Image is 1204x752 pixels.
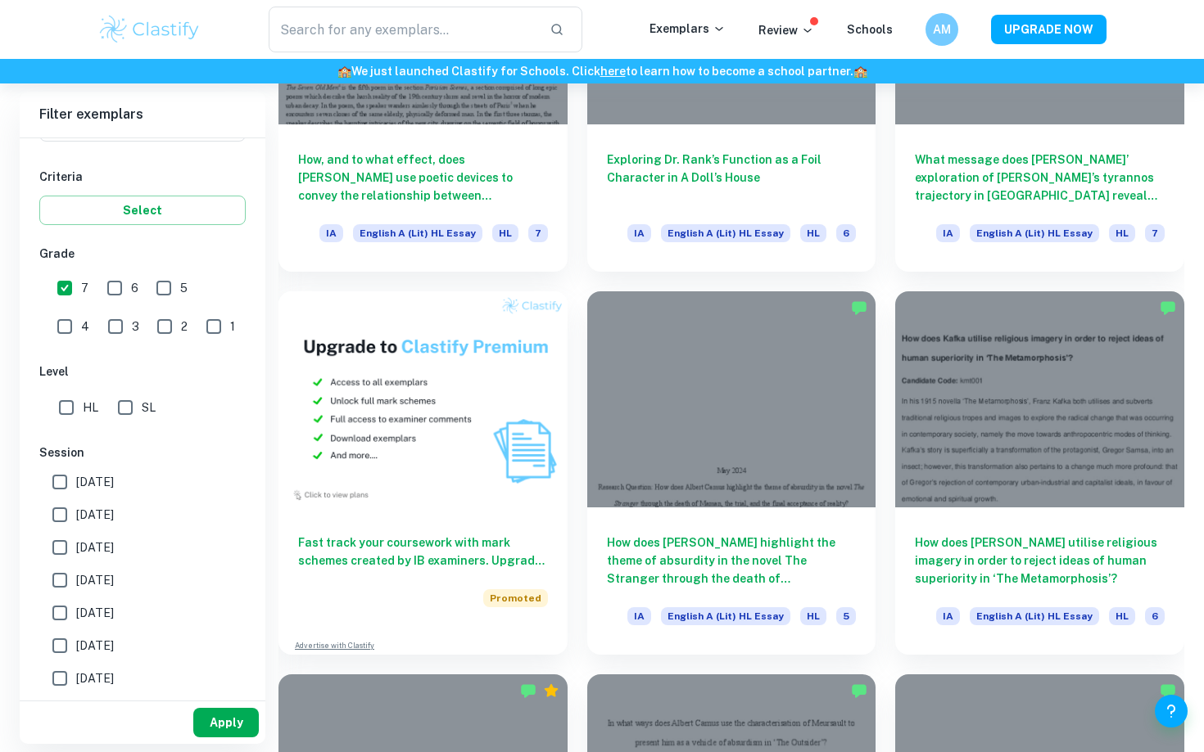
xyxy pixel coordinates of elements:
span: [DATE] [76,669,114,687]
h6: AM [933,20,952,38]
p: Review [758,21,814,39]
span: 2 [181,317,188,335]
span: 6 [836,224,856,242]
h6: Grade [39,245,246,263]
span: IA [936,607,960,625]
h6: Level [39,362,246,381]
span: 6 [131,279,138,297]
h6: How, and to what effect, does [PERSON_NAME] use poetic devices to convey the relationship between... [298,151,548,205]
h6: We just launched Clastify for Schools. Click to learn how to become a school partner. [3,62,1201,80]
span: 6 [1145,607,1165,625]
a: How does [PERSON_NAME] highlight the theme of absurdity in the novel The Stranger through the dea... [587,291,876,655]
span: English A (Lit) HL Essay [353,224,482,242]
span: English A (Lit) HL Essay [970,224,1099,242]
span: Promoted [483,589,548,607]
h6: Exploring Dr. Rank’s Function as a Foil Character in A Doll’s House [607,151,857,205]
span: HL [83,399,98,417]
span: IA [936,224,960,242]
span: 🏫 [337,65,351,78]
span: 🏫 [853,65,867,78]
input: Search for any exemplars... [269,7,536,52]
h6: What message does [PERSON_NAME]’ exploration of [PERSON_NAME]’s tyrannos trajectory in [GEOGRAPHI... [915,151,1165,205]
span: HL [492,224,518,242]
span: 7 [81,279,88,297]
h6: Session [39,444,246,462]
span: HL [1109,224,1135,242]
span: [DATE] [76,506,114,524]
span: 3 [132,317,139,335]
span: 7 [1145,224,1165,242]
h6: Fast track your coursework with mark schemes created by IB examiners. Upgrade now [298,534,548,570]
p: Exemplars [650,20,726,38]
button: Apply [193,708,259,737]
img: Thumbnail [278,291,568,507]
img: Clastify logo [97,13,201,46]
img: Marked [851,299,867,316]
span: [DATE] [76,538,114,556]
button: AM [926,13,958,46]
button: Help and Feedback [1155,695,1188,727]
h6: Filter exemplars [20,92,265,137]
span: English A (Lit) HL Essay [661,607,790,625]
span: HL [800,607,826,625]
button: UPGRADE NOW [991,15,1107,44]
h6: Criteria [39,168,246,186]
span: 5 [180,279,188,297]
span: SL [142,399,156,417]
span: 5 [836,607,856,625]
img: Marked [851,682,867,699]
span: 4 [81,317,89,335]
h6: How does [PERSON_NAME] highlight the theme of absurdity in the novel The Stranger through the dea... [607,534,857,588]
a: How does [PERSON_NAME] utilise religious imagery in order to reject ideas of human superiority in... [895,291,1184,655]
span: 7 [528,224,548,242]
img: Marked [1160,682,1176,699]
a: here [600,65,626,78]
span: HL [1109,607,1135,625]
div: Premium [543,682,559,699]
span: English A (Lit) HL Essay [661,224,790,242]
button: Select [39,196,246,225]
span: English A (Lit) HL Essay [970,607,1099,625]
span: [DATE] [76,473,114,491]
span: IA [319,224,343,242]
span: [DATE] [76,604,114,622]
img: Marked [1160,299,1176,316]
span: IA [627,224,651,242]
a: Advertise with Clastify [295,640,374,651]
span: [DATE] [76,571,114,589]
span: IA [627,607,651,625]
span: HL [800,224,826,242]
a: Schools [847,23,893,36]
img: Marked [520,682,536,699]
span: 1 [230,317,235,335]
h6: How does [PERSON_NAME] utilise religious imagery in order to reject ideas of human superiority in... [915,534,1165,588]
span: [DATE] [76,637,114,655]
